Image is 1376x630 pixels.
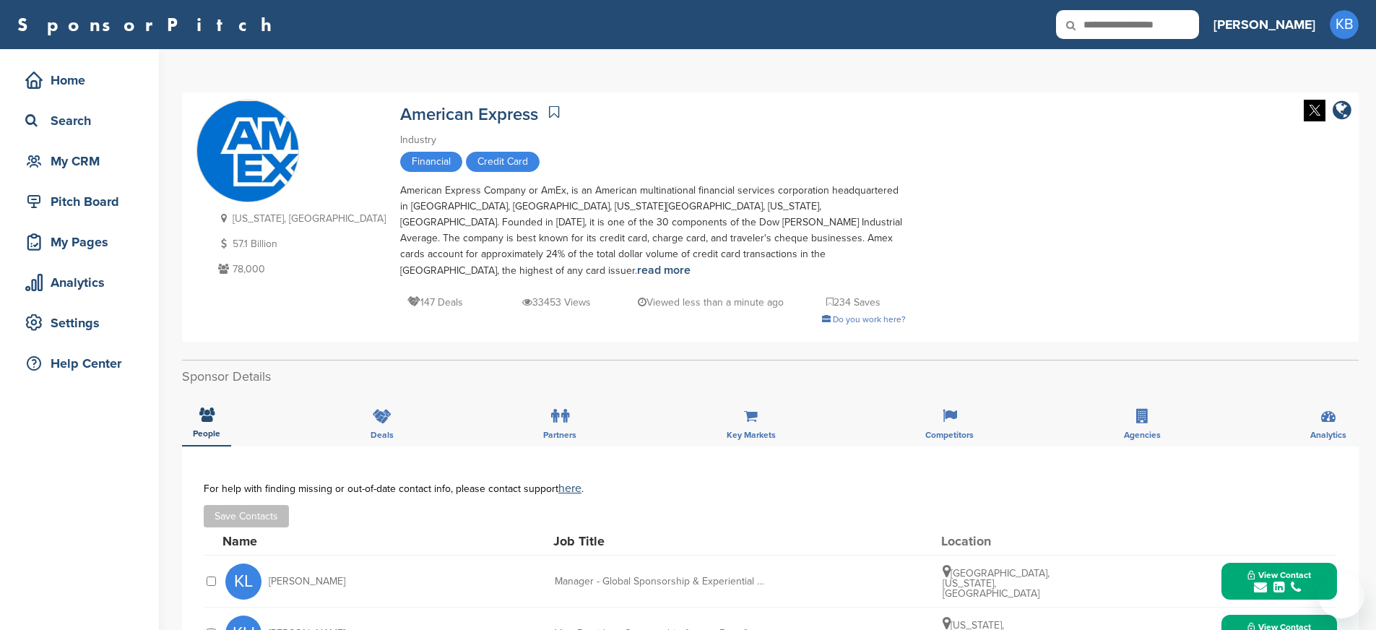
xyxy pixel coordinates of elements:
a: [PERSON_NAME] [1213,9,1315,40]
a: Do you work here? [822,314,906,324]
span: Credit Card [466,152,540,172]
img: Twitter white [1304,100,1325,121]
div: Name [222,535,381,548]
span: KL [225,564,261,600]
a: here [558,481,581,496]
a: Analytics [14,266,144,299]
span: KB [1330,10,1359,39]
div: For help with finding missing or out-of-date contact info, please contact support . [204,483,1337,494]
iframe: Button to launch messaging window [1318,572,1364,618]
a: Search [14,104,144,137]
span: Agencies [1124,431,1161,439]
span: Do you work here? [833,314,906,324]
p: 78,000 [215,260,386,278]
p: 33453 Views [522,293,591,311]
a: My Pages [14,225,144,259]
p: [US_STATE], [GEOGRAPHIC_DATA] [215,210,386,228]
a: Home [14,64,144,97]
button: Save Contacts [204,505,289,527]
span: People [193,429,220,438]
span: View Contact [1247,570,1311,580]
div: Manager - Global Sponsorship & Experiential Marketing (Sport) [555,577,771,587]
a: Settings [14,306,144,340]
p: 57.1 Billion [215,235,386,253]
div: Location [941,535,1050,548]
div: Industry [400,132,906,148]
div: American Express Company or AmEx, is an American multinational financial services corporation hea... [400,183,906,279]
p: 234 Saves [826,293,880,311]
a: company link [1333,100,1351,124]
span: Competitors [925,431,974,439]
div: Settings [22,310,144,336]
a: SponsorPitch [17,15,281,34]
a: read more [637,263,691,277]
span: [PERSON_NAME] [269,577,345,587]
span: Financial [400,152,462,172]
span: Analytics [1310,431,1346,439]
img: Sponsorpitch & American Express [197,101,298,202]
div: Search [22,108,144,134]
a: Pitch Board [14,185,144,218]
span: Key Markets [727,431,776,439]
span: Partners [543,431,576,439]
div: Help Center [22,350,144,376]
a: My CRM [14,144,144,178]
span: [GEOGRAPHIC_DATA], [US_STATE], [GEOGRAPHIC_DATA] [943,567,1050,600]
p: 147 Deals [407,293,463,311]
h2: Sponsor Details [182,367,1359,387]
div: My CRM [22,148,144,174]
h3: [PERSON_NAME] [1213,14,1315,35]
a: Help Center [14,347,144,380]
div: My Pages [22,229,144,255]
button: View Contact [1230,560,1328,603]
div: Job Title [553,535,770,548]
div: Analytics [22,269,144,295]
div: Home [22,67,144,93]
p: Viewed less than a minute ago [638,293,784,311]
div: Pitch Board [22,189,144,215]
span: Deals [371,431,394,439]
a: American Express [400,104,538,125]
